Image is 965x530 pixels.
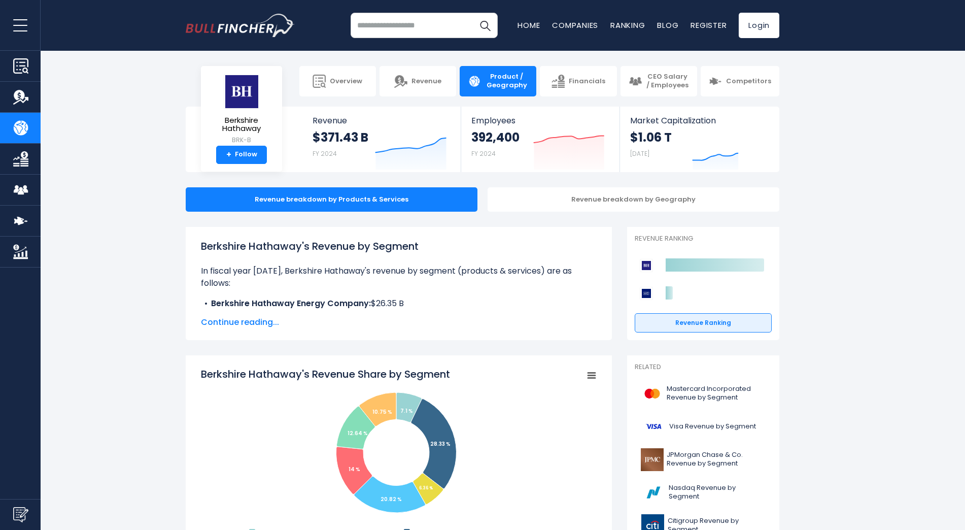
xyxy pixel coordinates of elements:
[186,14,295,37] img: bullfincher logo
[669,484,766,501] span: Nasdaq Revenue by Segment
[488,187,779,212] div: Revenue breakdown by Geography
[349,466,360,473] tspan: 14 %
[635,313,772,333] a: Revenue Ranking
[630,116,768,125] span: Market Capitalization
[640,259,653,272] img: Berkshire Hathaway competitors logo
[552,20,598,30] a: Companies
[313,129,368,145] strong: $371.43 B
[630,129,672,145] strong: $1.06 T
[630,149,649,158] small: [DATE]
[518,20,540,30] a: Home
[313,116,451,125] span: Revenue
[186,187,477,212] div: Revenue breakdown by Products & Services
[302,107,461,172] a: Revenue $371.43 B FY 2024
[667,385,766,402] span: Mastercard Incorporated Revenue by Segment
[646,73,689,90] span: CEO Salary / Employees
[201,265,597,289] p: In fiscal year [DATE], Berkshire Hathaway's revenue by segment (products & services) are as follows:
[701,66,779,96] a: Competitors
[411,77,441,86] span: Revenue
[635,363,772,372] p: Related
[186,14,295,37] a: Go to homepage
[635,235,772,243] p: Revenue Ranking
[216,146,267,164] a: +Follow
[211,297,371,309] b: Berkshire Hathaway Energy Company:
[201,316,597,328] span: Continue reading...
[430,440,451,448] tspan: 28.33 %
[381,495,402,503] tspan: 20.82 %
[726,77,771,86] span: Competitors
[635,380,772,408] a: Mastercard Incorporated Revenue by Segment
[330,77,362,86] span: Overview
[657,20,678,30] a: Blog
[691,20,727,30] a: Register
[641,481,666,504] img: NDAQ logo
[641,448,664,471] img: JPM logo
[313,149,337,158] small: FY 2024
[739,13,779,38] a: Login
[209,74,274,146] a: Berkshire Hathaway BRK-B
[540,66,616,96] a: Financials
[372,408,392,416] tspan: 10.75 %
[201,239,597,254] h1: Berkshire Hathaway's Revenue by Segment
[635,413,772,441] a: Visa Revenue by Segment
[610,20,645,30] a: Ranking
[471,129,520,145] strong: 392,400
[667,451,766,468] span: JPMorgan Chase & Co. Revenue by Segment
[472,13,498,38] button: Search
[641,382,664,405] img: MA logo
[201,367,450,381] tspan: Berkshire Hathaway's Revenue Share by Segment
[621,66,697,96] a: CEO Salary / Employees
[640,287,653,300] img: American International Group competitors logo
[419,485,433,491] tspan: 6.36 %
[209,116,274,133] span: Berkshire Hathaway
[620,107,778,172] a: Market Capitalization $1.06 T [DATE]
[635,446,772,474] a: JPMorgan Chase & Co. Revenue by Segment
[299,66,376,96] a: Overview
[635,479,772,507] a: Nasdaq Revenue by Segment
[460,66,536,96] a: Product / Geography
[226,150,231,159] strong: +
[201,297,597,310] li: $26.35 B
[380,66,456,96] a: Revenue
[461,107,619,172] a: Employees 392,400 FY 2024
[669,422,756,431] span: Visa Revenue by Segment
[641,415,666,438] img: V logo
[209,136,274,145] small: BRK-B
[471,149,496,158] small: FY 2024
[471,116,609,125] span: Employees
[485,73,528,90] span: Product / Geography
[569,77,605,86] span: Financials
[400,407,413,415] tspan: 7.1 %
[348,429,368,437] tspan: 12.64 %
